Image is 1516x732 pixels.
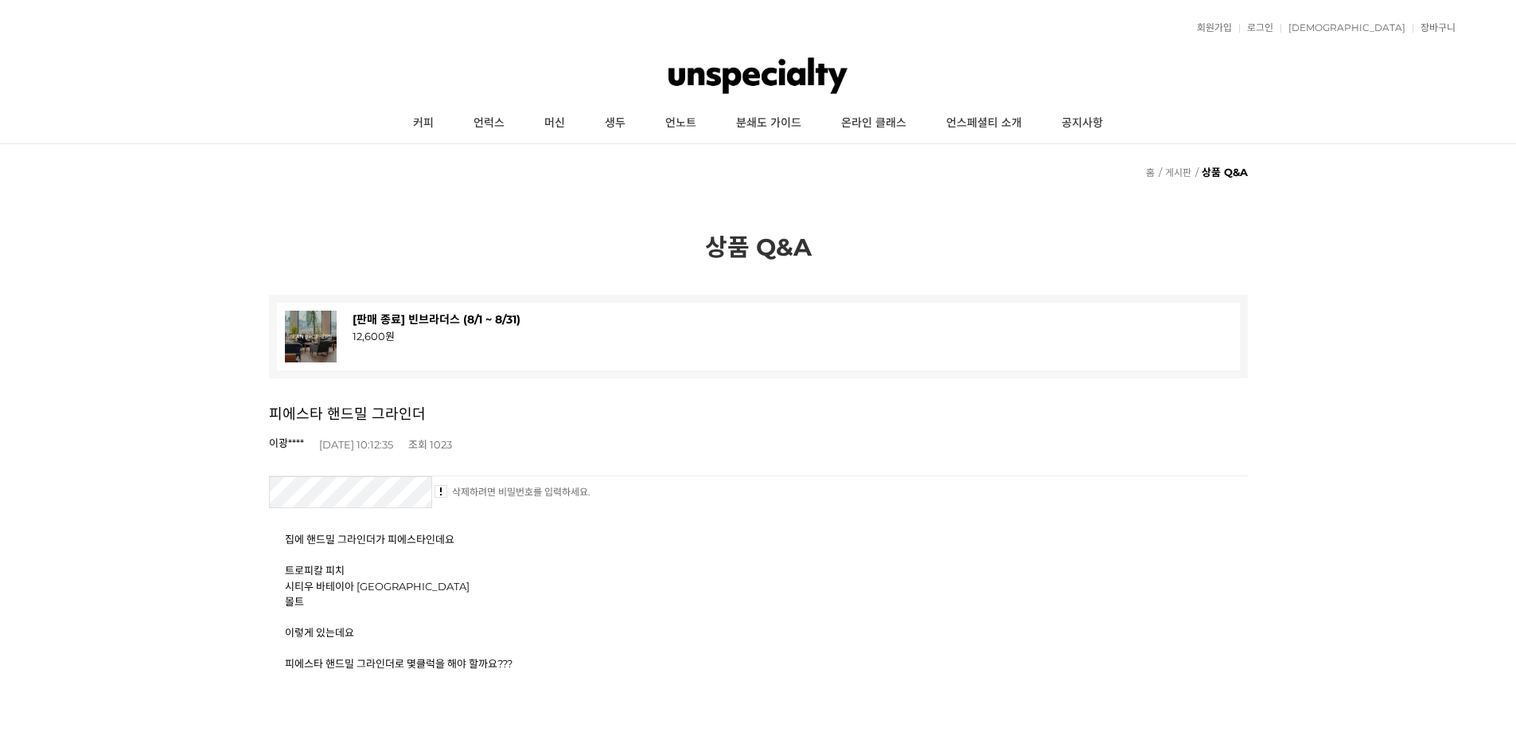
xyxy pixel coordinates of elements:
[285,579,1232,595] p: 시티우 바테이아 [GEOGRAPHIC_DATA]
[1202,166,1248,178] strong: 상품 Q&A
[716,104,821,143] a: 분쇄도 가이드
[1042,104,1123,143] a: 공지사항
[585,104,645,143] a: 생두
[285,563,1232,579] p: 트로피칼 피치
[1165,166,1191,178] a: 게시판
[393,104,454,143] a: 커피
[319,438,393,451] span: [DATE] 10:12:35
[430,438,452,451] span: 1023
[285,594,1232,610] p: 몰트
[1189,23,1232,33] a: 회원가입
[269,402,1248,423] h3: 피에스타 핸드밀 그라인더
[285,532,1232,548] p: 집에 핸드밀 그라인더가 피에스타인데요
[454,104,524,143] a: 언럭스
[285,625,1232,641] p: 이렇게 있는데요
[285,656,1232,672] p: 피에스타 핸드밀 그라인더로 몇클럭을 해야 할까요???
[1239,23,1273,33] a: 로그인
[926,104,1042,143] a: 언스페셜티 소개
[1194,160,1248,184] li: 현재 위치
[1280,23,1405,33] a: [DEMOGRAPHIC_DATA]
[705,233,812,262] font: 상품 Q&A
[435,485,590,499] span: 삭제하려면 비밀번호를 입력하세요.
[408,438,427,451] span: 조회
[353,312,520,327] a: [판매 종료] 빈브라더스 (8/1 ~ 8/31)
[1413,23,1456,33] a: 장바구니
[1146,166,1155,178] a: 홈
[645,104,716,143] a: 언노트
[353,328,1232,343] p: 12,600원
[668,52,848,100] img: 언스페셜티 몰
[821,104,926,143] a: 온라인 클래스
[524,104,585,143] a: 머신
